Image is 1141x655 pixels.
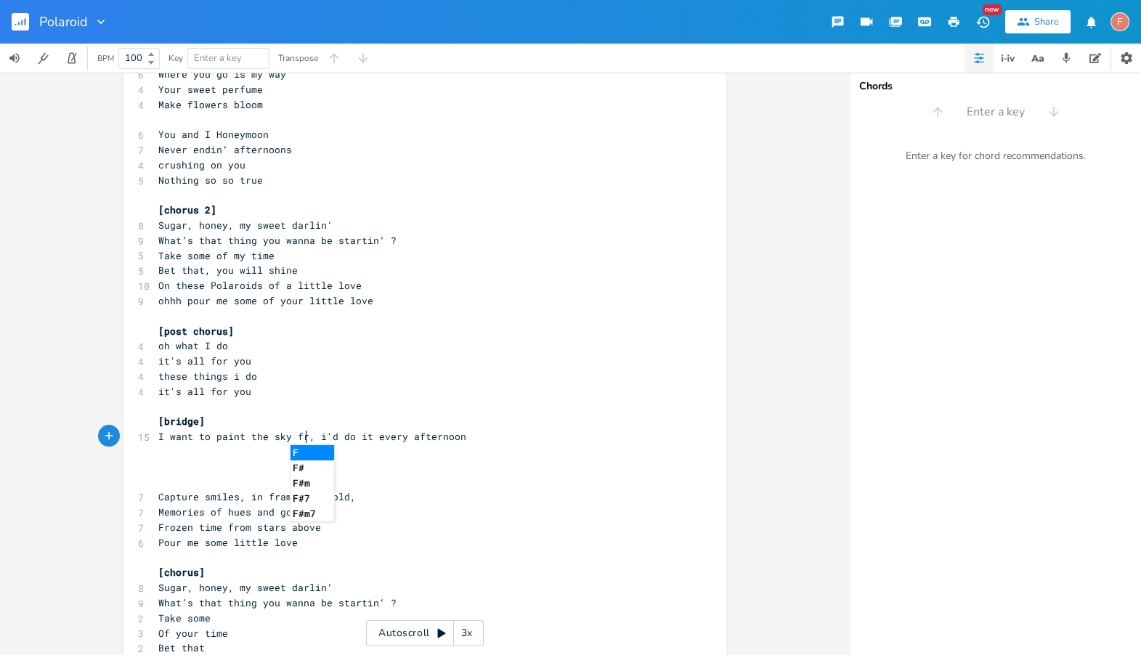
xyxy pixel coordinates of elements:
span: Bet that, you will shine [158,264,298,277]
span: Frozen time from stars above [158,521,321,534]
button: F [1110,5,1129,38]
li: F#7 [291,491,334,506]
span: ohhh pour me some of your little love [158,294,373,307]
span: Pour me some little love [158,536,298,549]
span: Your sweet perfume [158,83,263,96]
span: it's all for you [158,385,251,398]
span: Polaroid [39,15,88,28]
div: Autoscroll [366,620,484,646]
span: Enter a key [967,104,1025,121]
span: Nothing so so true [158,174,263,187]
div: Key [168,54,183,62]
li: F#m7 [291,506,334,521]
span: Capture smiles, in frames we hold, [158,490,356,503]
li: F [291,445,334,460]
span: [bridge] [158,415,205,428]
li: F# [291,460,334,476]
span: Memories of hues and gold [158,505,304,518]
span: oh what I do [158,339,228,352]
button: Share [1005,10,1071,33]
span: I want to paint the sky fr, i'd do it every afternoon [158,430,466,443]
span: You and I Honeymoon [158,128,269,141]
span: On these Polaroids of a little love [158,279,362,292]
span: [chorus 2] [158,203,216,216]
span: Make flowers bloom [158,98,263,111]
span: Take some of my time [158,249,275,262]
span: What’s that thing you wanna be startin‘ ? [158,596,397,609]
span: Of your time [158,627,228,640]
span: [post chorus] [158,325,234,338]
div: Enter a key for chord recommendations. [850,141,1141,171]
div: Share [1034,15,1059,28]
div: New [983,4,1002,15]
span: crushing on you [158,158,245,171]
span: Sugar, honey, my sweet darlin‘ [158,219,333,232]
span: What’s that thing you wanna be startin‘ ? [158,234,397,247]
div: BPM [97,54,114,62]
span: Never endin‘ afternoons [158,143,292,156]
span: these things i do [158,370,257,383]
div: Transpose [278,54,318,62]
div: Chords [859,81,1132,91]
span: Enter a key [194,52,242,65]
span: Sugar, honey, my sweet darlin‘ [158,581,333,594]
li: F#m [291,476,334,491]
span: Take some [158,611,211,625]
span: Where you go is my way [158,68,286,81]
span: it's all for you [158,354,251,367]
span: [chorus] [158,566,205,579]
div: fuzzyip [1110,12,1129,31]
button: New [968,9,997,35]
span: Bet that [158,641,205,654]
div: 3x [454,620,480,646]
